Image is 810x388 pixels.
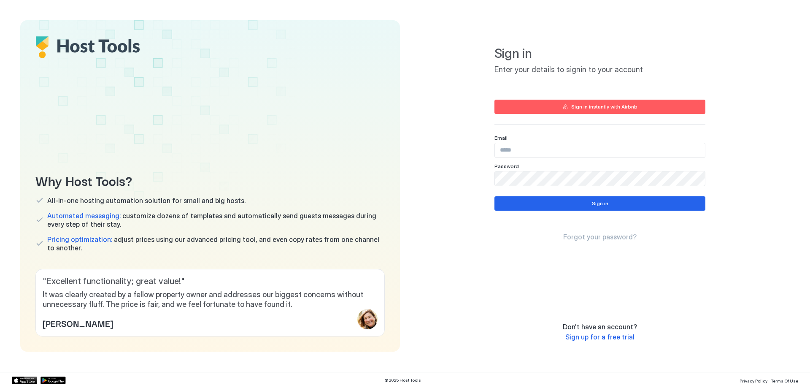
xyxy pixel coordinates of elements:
span: All-in-one hosting automation solution for small and big hosts. [47,196,246,205]
span: It was clearly created by a fellow property owner and addresses our biggest concerns without unne... [43,290,378,309]
span: Sign in [494,46,705,62]
span: Why Host Tools? [35,171,385,190]
div: Sign in instantly with Airbnb [571,103,637,111]
a: Terms Of Use [771,376,798,385]
span: Enter your details to signin to your account [494,65,705,75]
span: adjust prices using our advanced pricing tool, and even copy rates from one channel to another. [47,235,385,252]
a: Privacy Policy [740,376,767,385]
a: Sign up for a free trial [565,333,634,342]
div: Sign in [592,200,608,207]
a: App Store [12,377,37,384]
button: Sign in instantly with Airbnb [494,100,705,114]
span: Password [494,163,519,169]
span: [PERSON_NAME] [43,317,113,329]
a: Forgot your password? [563,233,637,241]
span: Don't have an account? [563,323,637,331]
span: Email [494,135,508,141]
button: Sign in [494,196,705,211]
input: Input Field [495,143,705,157]
input: Input Field [495,171,705,186]
span: Automated messaging: [47,212,121,220]
span: customize dozens of templates and automatically send guests messages during every step of their s... [47,212,385,228]
span: © 2025 Host Tools [384,377,421,383]
a: Google Play Store [40,377,66,384]
div: profile [357,309,378,329]
span: " Excellent functionality; great value! " [43,276,378,287]
span: Privacy Policy [740,378,767,383]
span: Pricing optimization: [47,235,112,244]
span: Terms Of Use [771,378,798,383]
